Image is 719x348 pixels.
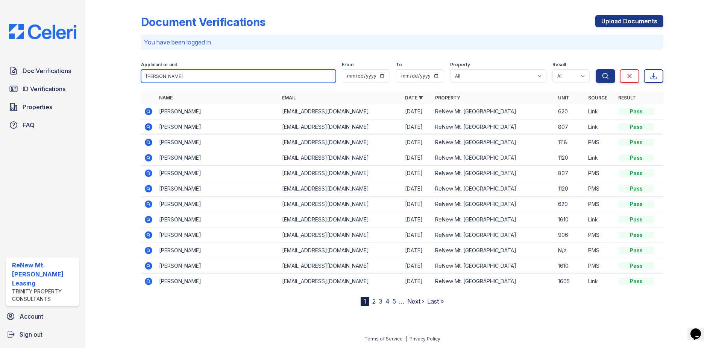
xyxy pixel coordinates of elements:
td: ReNew Mt. [GEOGRAPHIC_DATA] [432,274,555,289]
td: ReNew Mt. [GEOGRAPHIC_DATA] [432,119,555,135]
td: [DATE] [402,181,432,197]
td: [PERSON_NAME] [156,274,279,289]
td: [PERSON_NAME] [156,104,279,119]
td: Link [585,274,615,289]
a: 2 [372,298,376,305]
td: [EMAIL_ADDRESS][DOMAIN_NAME] [279,150,402,166]
td: 1120 [555,181,585,197]
a: Terms of Service [364,336,403,342]
span: ID Verifications [23,84,65,93]
label: Property [450,62,470,68]
a: Unit [558,95,569,101]
label: Result [552,62,566,68]
td: [DATE] [402,150,432,166]
a: Upload Documents [595,15,663,27]
a: FAQ [6,118,79,133]
td: [EMAIL_ADDRESS][DOMAIN_NAME] [279,227,402,243]
a: 4 [385,298,390,305]
td: PMS [585,181,615,197]
div: Pass [618,200,654,208]
td: PMS [585,258,615,274]
td: [DATE] [402,119,432,135]
span: Properties [23,102,52,111]
div: Pass [618,185,654,192]
td: PMS [585,166,615,181]
a: 5 [393,298,396,305]
td: N/a [555,243,585,258]
td: Link [585,119,615,135]
td: [PERSON_NAME] [156,197,279,212]
a: Date ▼ [405,95,423,101]
p: You have been logged in [144,38,660,47]
div: Pass [618,123,654,131]
td: [EMAIL_ADDRESS][DOMAIN_NAME] [279,104,402,119]
a: Next › [407,298,424,305]
td: [PERSON_NAME] [156,258,279,274]
div: | [405,336,407,342]
td: [EMAIL_ADDRESS][DOMAIN_NAME] [279,212,402,227]
div: Pass [618,278,654,285]
span: FAQ [23,121,35,130]
td: ReNew Mt. [GEOGRAPHIC_DATA] [432,181,555,197]
a: Sign out [3,327,82,342]
td: 620 [555,104,585,119]
td: 807 [555,166,585,181]
a: 3 [379,298,382,305]
a: Privacy Policy [410,336,440,342]
td: [DATE] [402,135,432,150]
td: 1118 [555,135,585,150]
a: ID Verifications [6,81,79,96]
a: Properties [6,99,79,114]
label: From [342,62,353,68]
td: [DATE] [402,166,432,181]
td: Link [585,150,615,166]
iframe: chat widget [687,318,711,340]
div: Pass [618,154,654,162]
input: Search by name, email, or unit number [141,69,336,83]
td: [DATE] [402,104,432,119]
td: [EMAIL_ADDRESS][DOMAIN_NAME] [279,166,402,181]
td: ReNew Mt. [GEOGRAPHIC_DATA] [432,212,555,227]
div: 1 [361,297,369,306]
td: 620 [555,197,585,212]
td: [PERSON_NAME] [156,212,279,227]
td: [EMAIL_ADDRESS][DOMAIN_NAME] [279,243,402,258]
div: Pass [618,231,654,239]
td: [DATE] [402,243,432,258]
span: … [399,297,404,306]
td: [DATE] [402,212,432,227]
span: Sign out [20,330,42,339]
td: PMS [585,135,615,150]
td: 1120 [555,150,585,166]
td: [DATE] [402,258,432,274]
td: ReNew Mt. [GEOGRAPHIC_DATA] [432,258,555,274]
td: [EMAIL_ADDRESS][DOMAIN_NAME] [279,274,402,289]
td: PMS [585,197,615,212]
td: ReNew Mt. [GEOGRAPHIC_DATA] [432,227,555,243]
td: 807 [555,119,585,135]
div: Pass [618,169,654,177]
a: Last » [427,298,444,305]
div: ReNew Mt. [PERSON_NAME] Leasing [12,261,76,288]
td: PMS [585,227,615,243]
td: [PERSON_NAME] [156,166,279,181]
td: [DATE] [402,274,432,289]
div: Pass [618,139,654,146]
td: [PERSON_NAME] [156,135,279,150]
div: Pass [618,216,654,223]
td: [EMAIL_ADDRESS][DOMAIN_NAME] [279,135,402,150]
td: ReNew Mt. [GEOGRAPHIC_DATA] [432,150,555,166]
td: [EMAIL_ADDRESS][DOMAIN_NAME] [279,181,402,197]
td: ReNew Mt. [GEOGRAPHIC_DATA] [432,197,555,212]
td: ReNew Mt. [GEOGRAPHIC_DATA] [432,166,555,181]
a: Result [618,95,636,101]
td: 906 [555,227,585,243]
td: [PERSON_NAME] [156,227,279,243]
td: [PERSON_NAME] [156,150,279,166]
a: Email [282,95,296,101]
td: 1610 [555,258,585,274]
a: Account [3,309,82,324]
label: To [396,62,402,68]
a: Source [588,95,607,101]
